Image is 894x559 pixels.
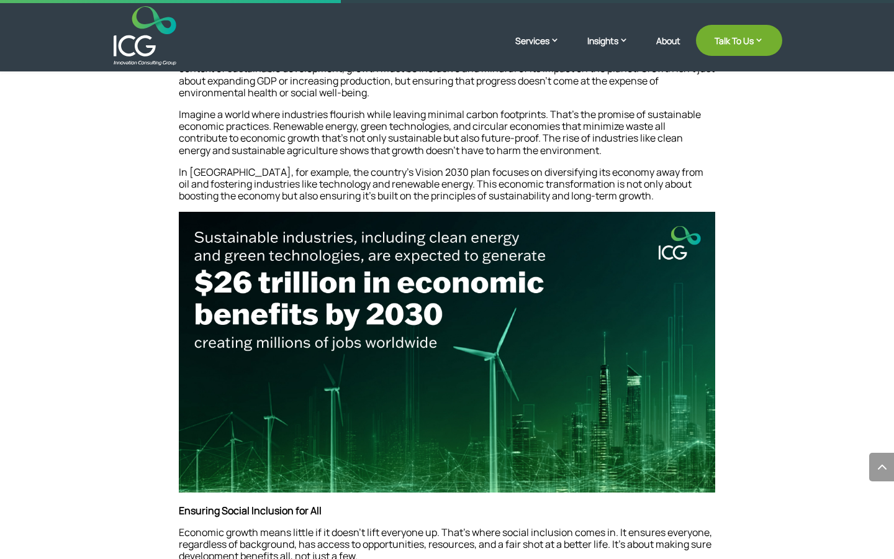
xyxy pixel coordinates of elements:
[114,6,176,65] img: ICG
[179,166,715,212] p: In [GEOGRAPHIC_DATA], for example, the country’s Vision 2030 plan focuses on diversifying its eco...
[681,425,894,559] iframe: Chat Widget
[656,36,680,65] a: About
[587,34,641,65] a: Insights
[179,51,715,109] p: Economic growth is the engine that drives prosperity; it’s the creation of wealth, jobs, and inno...
[515,34,572,65] a: Services
[179,109,715,166] p: Imagine a world where industries flourish while leaving minimal carbon footprints. That’s the pro...
[696,25,782,56] a: Talk To Us
[179,212,715,492] img: Wind turbines and smart city skyline representing $26 trillion in economic benefits from sustaina...
[179,504,322,517] strong: Ensuring Social Inclusion for All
